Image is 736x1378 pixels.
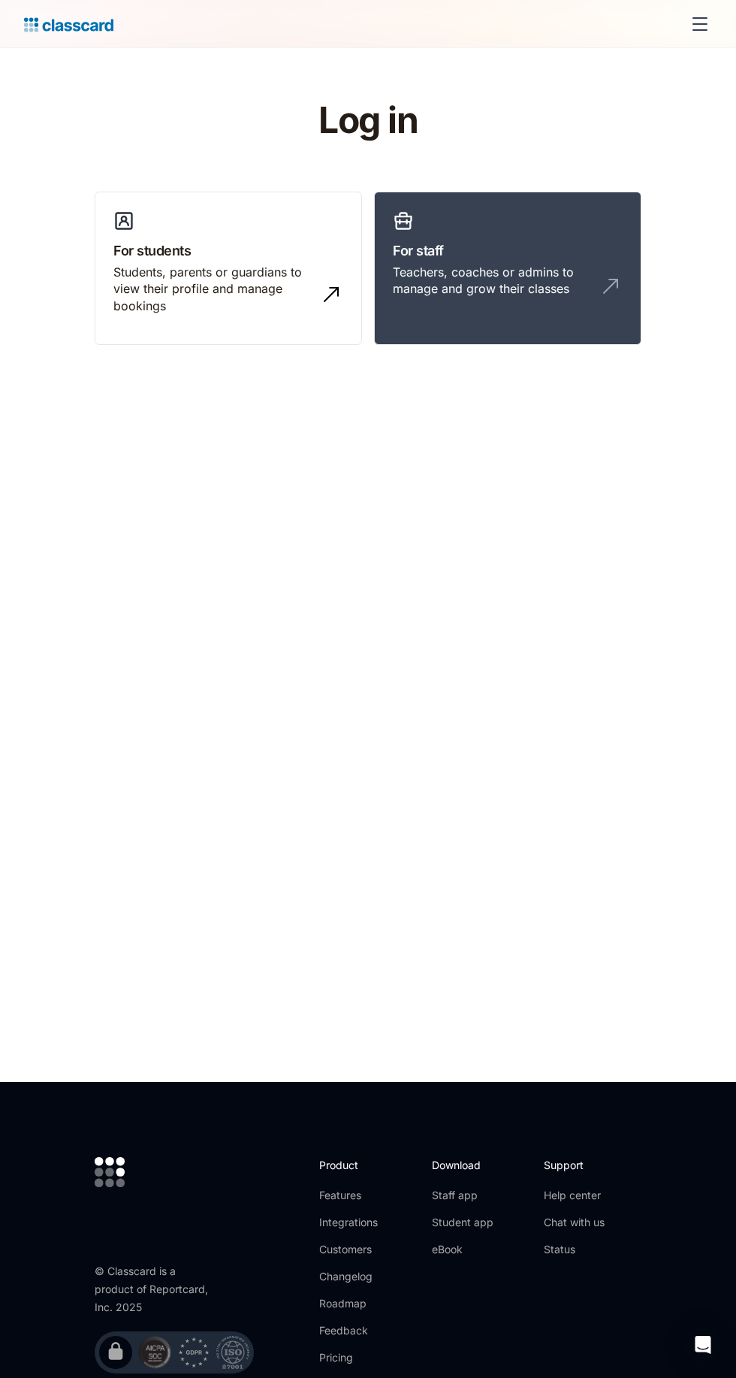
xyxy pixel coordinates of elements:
div: © Classcard is a product of Reportcard, Inc. 2025 [95,1262,215,1316]
div: menu [682,6,712,42]
a: For staffTeachers, coaches or admins to manage and grow their classes [374,192,641,345]
a: Staff app [432,1188,493,1203]
div: Students, parents or guardians to view their profile and manage bookings [113,264,313,314]
h2: Download [432,1157,493,1173]
h3: For students [113,240,343,261]
a: Feedback [319,1323,400,1338]
a: Student app [432,1215,493,1230]
a: Help center [544,1188,605,1203]
div: Teachers, coaches or admins to manage and grow their classes [393,264,593,298]
a: Chat with us [544,1215,605,1230]
a: Pricing [319,1350,400,1365]
a: Features [319,1188,400,1203]
a: Integrations [319,1215,400,1230]
a: home [24,14,113,35]
h3: For staff [393,240,623,261]
a: Changelog [319,1269,400,1284]
h2: Product [319,1157,400,1173]
div: Open Intercom Messenger [685,1327,721,1363]
h1: Log in [130,101,607,141]
a: Customers [319,1242,400,1257]
a: eBook [432,1242,493,1257]
a: Roadmap [319,1296,400,1311]
h2: Support [544,1157,605,1173]
a: Status [544,1242,605,1257]
a: For studentsStudents, parents or guardians to view their profile and manage bookings [95,192,362,345]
